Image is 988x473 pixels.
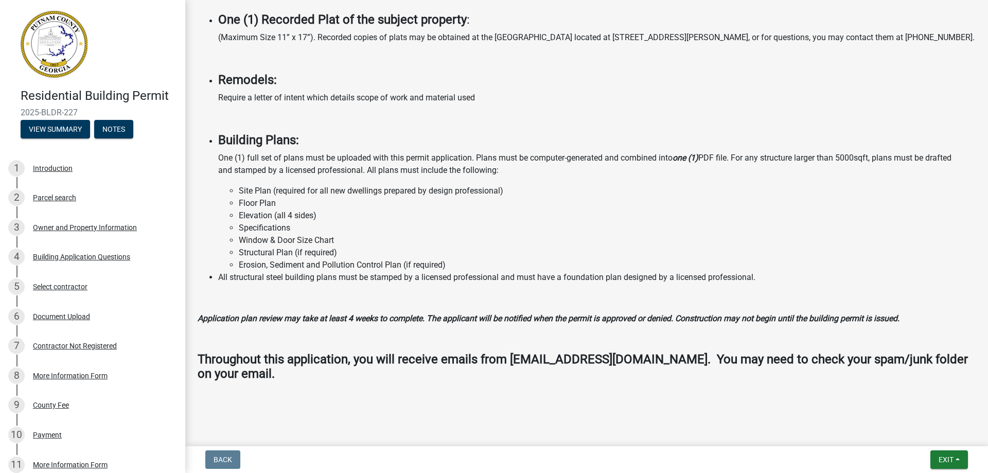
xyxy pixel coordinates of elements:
h4: : [218,12,976,27]
wm-modal-confirm: Notes [94,126,133,134]
div: More Information Form [33,461,108,468]
div: Introduction [33,165,73,172]
div: More Information Form [33,372,108,379]
wm-modal-confirm: Summary [21,126,90,134]
h4: Residential Building Permit [21,89,177,103]
span: Back [214,456,232,464]
li: All structural steel building plans must be stamped by a licensed professional and must have a fo... [218,271,976,284]
div: Contractor Not Registered [33,342,117,349]
div: 5 [8,278,25,295]
strong: one (1) [673,153,698,163]
strong: Throughout this application, you will receive emails from [EMAIL_ADDRESS][DOMAIN_NAME]. You may n... [198,352,968,381]
li: Erosion, Sediment and Pollution Control Plan (if required) [239,259,976,271]
div: 4 [8,249,25,265]
span: 2025-BLDR-227 [21,108,165,117]
div: 9 [8,397,25,413]
span: Exit [939,456,954,464]
li: Floor Plan [239,197,976,209]
div: 3 [8,219,25,236]
p: (Maximum Size 11” x 17”). Recorded copies of plats may be obtained at the [GEOGRAPHIC_DATA] locat... [218,31,976,44]
button: Notes [94,120,133,138]
div: 7 [8,338,25,354]
strong: Building Plans: [218,133,299,147]
div: 11 [8,457,25,473]
div: Document Upload [33,313,90,320]
div: 8 [8,367,25,384]
div: Select contractor [33,283,87,290]
div: County Fee [33,401,69,409]
strong: Remodels: [218,73,277,87]
li: Window & Door Size Chart [239,234,976,247]
p: One (1) full set of plans must be uploaded with this permit application. Plans must be computer-g... [218,152,976,177]
div: 1 [8,160,25,177]
li: Structural Plan (if required) [239,247,976,259]
div: Owner and Property Information [33,224,137,231]
li: Site Plan (required for all new dwellings prepared by design professional) [239,185,976,197]
div: Payment [33,431,62,439]
button: View Summary [21,120,90,138]
div: 10 [8,427,25,443]
button: Exit [930,450,968,469]
button: Back [205,450,240,469]
div: 6 [8,308,25,325]
li: Elevation (all 4 sides) [239,209,976,222]
strong: One (1) Recorded Plat of the subject property [218,12,467,27]
li: Specifications [239,222,976,234]
div: Building Application Questions [33,253,130,260]
div: Parcel search [33,194,76,201]
strong: Application plan review may take at least 4 weeks to complete. The applicant will be notified whe... [198,313,899,323]
p: Require a letter of intent which details scope of work and material used [218,92,976,104]
div: 2 [8,189,25,206]
img: Putnam County, Georgia [21,11,87,78]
